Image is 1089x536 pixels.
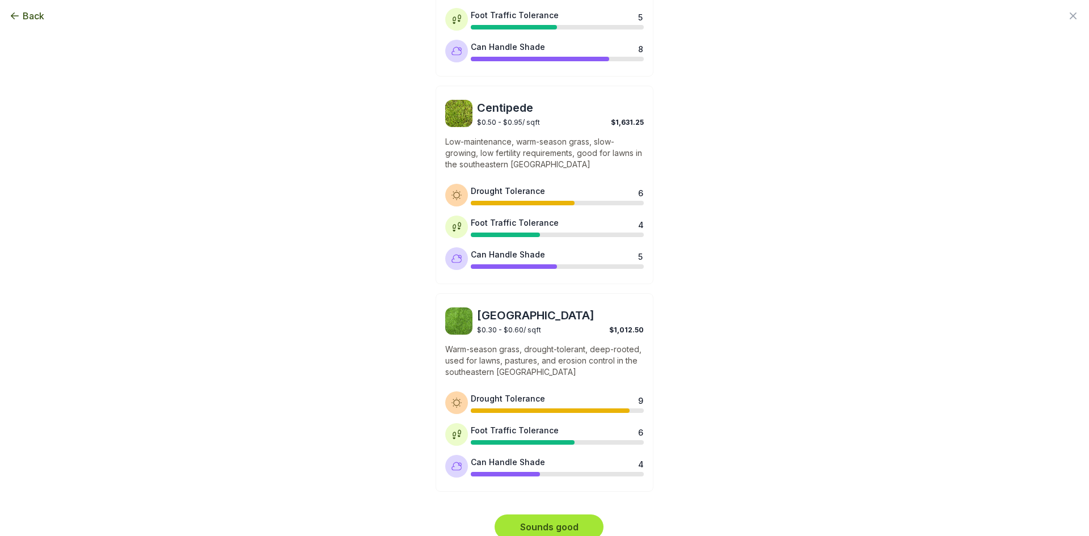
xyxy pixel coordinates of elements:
[451,45,462,57] img: Shade tolerance icon
[451,429,462,440] img: Foot traffic tolerance icon
[451,189,462,201] img: Drought tolerance icon
[471,217,559,229] div: Foot Traffic Tolerance
[477,100,644,116] span: Centipede
[451,221,462,233] img: Foot traffic tolerance icon
[471,185,545,197] div: Drought Tolerance
[609,326,644,334] span: $1,012.50
[638,427,643,436] div: 6
[638,219,643,228] div: 4
[451,253,462,264] img: Shade tolerance icon
[445,136,644,170] p: Low-maintenance, warm-season grass, slow-growing, low fertility requirements, good for lawns in t...
[451,461,462,472] img: Shade tolerance icon
[611,118,644,126] span: $1,631.25
[23,9,44,23] span: Back
[471,41,545,53] div: Can Handle Shade
[638,458,643,467] div: 4
[445,344,644,378] p: Warm-season grass, drought-tolerant, deep-rooted, used for lawns, pastures, and erosion control i...
[451,397,462,408] img: Drought tolerance icon
[445,307,472,335] img: Bahia sod image
[445,100,472,127] img: Centipede sod image
[471,248,545,260] div: Can Handle Shade
[638,43,643,52] div: 8
[477,326,541,334] span: $0.30 - $0.60 / sqft
[471,456,545,468] div: Can Handle Shade
[471,392,545,404] div: Drought Tolerance
[638,187,643,196] div: 6
[471,424,559,436] div: Foot Traffic Tolerance
[638,251,643,260] div: 5
[477,307,644,323] span: [GEOGRAPHIC_DATA]
[9,9,44,23] button: Back
[638,395,643,404] div: 9
[477,118,540,126] span: $0.50 - $0.95 / sqft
